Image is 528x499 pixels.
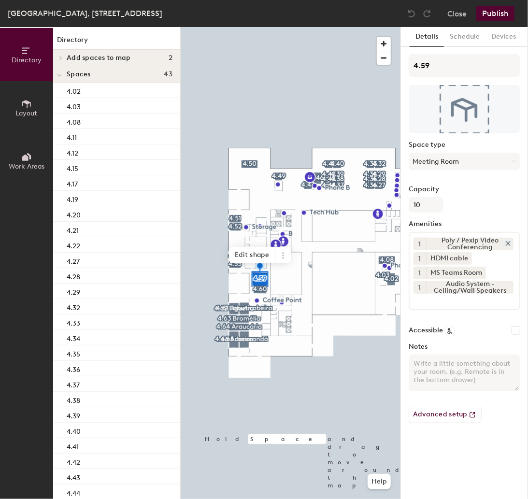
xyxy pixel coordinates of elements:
button: Details [410,27,444,47]
h1: Directory [53,35,180,50]
label: Accessible [409,327,443,334]
p: 4.28 [67,270,80,281]
p: 4.42 [67,456,80,467]
span: 1 [419,283,421,293]
p: 4.19 [67,193,78,204]
img: Undo [407,9,416,18]
p: 4.12 [67,146,78,157]
span: Edit shape [229,247,275,263]
div: Audio System - Ceiling/Wall Speakers [426,281,514,294]
p: 4.43 [67,471,80,482]
p: 4.08 [67,115,81,127]
p: 4.35 [67,347,80,358]
span: Layout [16,109,38,117]
p: 4.37 [67,378,80,389]
button: 1 [414,252,426,265]
p: 4.36 [67,363,80,374]
p: 4.22 [67,239,80,250]
span: Directory [12,56,42,64]
label: Space type [409,141,520,149]
button: Devices [485,27,522,47]
div: [GEOGRAPHIC_DATA], [STREET_ADDRESS] [8,7,162,19]
button: 1 [414,281,426,294]
img: Redo [422,9,432,18]
img: The space named 4.59 [409,85,520,133]
div: Poly / Pexip Video Conferencing [426,238,514,250]
div: HDMI cable [426,252,472,265]
button: Advanced setup [409,407,482,423]
span: Work Areas [9,162,44,171]
p: 4.11 [67,131,77,142]
label: Capacity [409,185,520,193]
p: 4.39 [67,409,80,420]
p: 4.21 [67,224,79,235]
button: Meeting Room [409,153,520,170]
button: 1 [414,238,426,250]
p: 4.02 [67,85,81,96]
button: Help [368,474,391,489]
p: 4.40 [67,425,81,436]
span: 2 [169,54,172,62]
label: Amenities [409,220,520,228]
span: 1 [419,254,421,264]
div: MS Teams Room [426,267,486,279]
p: 4.41 [67,440,79,451]
button: Schedule [444,27,485,47]
p: 4.29 [67,285,80,297]
span: 1 [419,239,421,249]
p: 4.27 [67,255,80,266]
span: Spaces [67,71,91,78]
span: 43 [164,71,172,78]
span: 1 [419,268,421,278]
p: 4.15 [67,162,78,173]
button: 1 [414,267,426,279]
p: 4.03 [67,100,81,111]
span: Add spaces to map [67,54,131,62]
p: 4.33 [67,316,80,328]
p: 4.17 [67,177,78,188]
p: 4.44 [67,486,80,498]
p: 4.32 [67,301,80,312]
button: Close [447,6,467,21]
button: Publish [476,6,514,21]
label: Notes [409,343,520,351]
p: 4.20 [67,208,81,219]
p: 4.34 [67,332,80,343]
p: 4.38 [67,394,80,405]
